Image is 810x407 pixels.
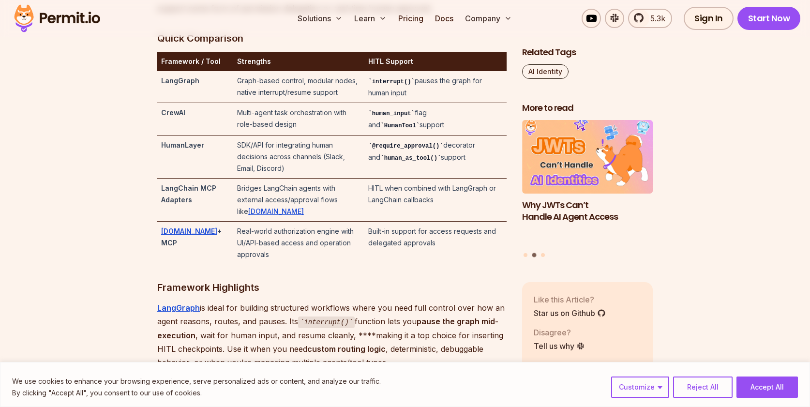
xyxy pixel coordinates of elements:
img: Permit logo [10,2,105,35]
td: Graph-based control, modular nodes, native interrupt/resume support [233,71,364,103]
div: Posts [522,120,653,259]
td: SDK/API for integrating human decisions across channels (Slack, Email, Discord) [233,136,364,179]
strong: HumanLayer [161,141,204,149]
a: Sign In [684,7,734,30]
code: HumanTool [380,122,420,129]
td: Bridges LangChain agents with external access/approval flows like [233,179,364,222]
td: Real-world authorization engine with UI/API-based access and operation approvals [233,222,364,265]
h3: Why JWTs Can’t Handle AI Agent Access [522,199,653,223]
h3: Framework Highlights [157,280,507,295]
strong: pause the graph mid-execution [157,317,498,340]
a: Tell us why [534,340,585,351]
td: decorator and support [364,136,507,179]
button: Accept All [736,377,798,398]
img: Why JWTs Can’t Handle AI Agent Access [522,120,653,194]
th: Framework / Tool [157,52,233,71]
a: Pricing [394,9,427,28]
p: By clicking "Accept All", you consent to our use of cookies. [12,387,381,399]
a: Star us on Github [534,307,606,318]
button: Customize [611,377,669,398]
p: Disagree? [534,326,585,338]
th: HITL Support [364,52,507,71]
td: Multi-agent task orchestration with role-based design [233,103,364,136]
a: [DOMAIN_NAME] [161,227,217,235]
a: Docs [431,9,457,28]
strong: LangGraph [161,76,199,85]
strong: LangChain MCP Adapters [161,184,216,204]
td: flag and support [364,103,507,136]
strong: CrewAI [161,108,185,117]
button: Go to slide 1 [524,253,527,257]
td: Built-in support for access requests and delegated approvals [364,222,507,265]
button: Company [461,9,516,28]
button: Solutions [294,9,346,28]
h2: Related Tags [522,46,653,59]
code: interrupt() [298,317,355,328]
h3: Quick Comparison [157,30,507,46]
a: LangGraph [157,303,200,313]
code: interrupt() [368,78,415,85]
button: Learn [350,9,390,28]
p: Want more? [534,359,609,371]
td: HITL when combined with LangGraph or LangChain callbacks [364,179,507,222]
code: human_input [368,110,415,117]
a: AI Identity [522,64,569,79]
code: @require_approval() [368,143,443,150]
a: 5.3k [628,9,672,28]
a: Start Now [737,7,801,30]
p: is ideal for building structured workflows where you need full control over how an agent reasons,... [157,301,507,369]
td: pauses the graph for human input [364,71,507,103]
li: 2 of 3 [522,120,653,247]
th: Strengths [233,52,364,71]
button: Go to slide 3 [541,253,545,257]
strong: custom routing logic [307,344,386,354]
p: We use cookies to enhance your browsing experience, serve personalized ads or content, and analyz... [12,376,381,387]
h2: More to read [522,102,653,114]
code: human_as_tool() [380,155,441,162]
span: 5.3k [645,13,665,24]
p: Like this Article? [534,293,606,305]
a: [DOMAIN_NAME] [248,207,304,215]
button: Reject All [673,377,733,398]
button: Go to slide 2 [532,253,537,257]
